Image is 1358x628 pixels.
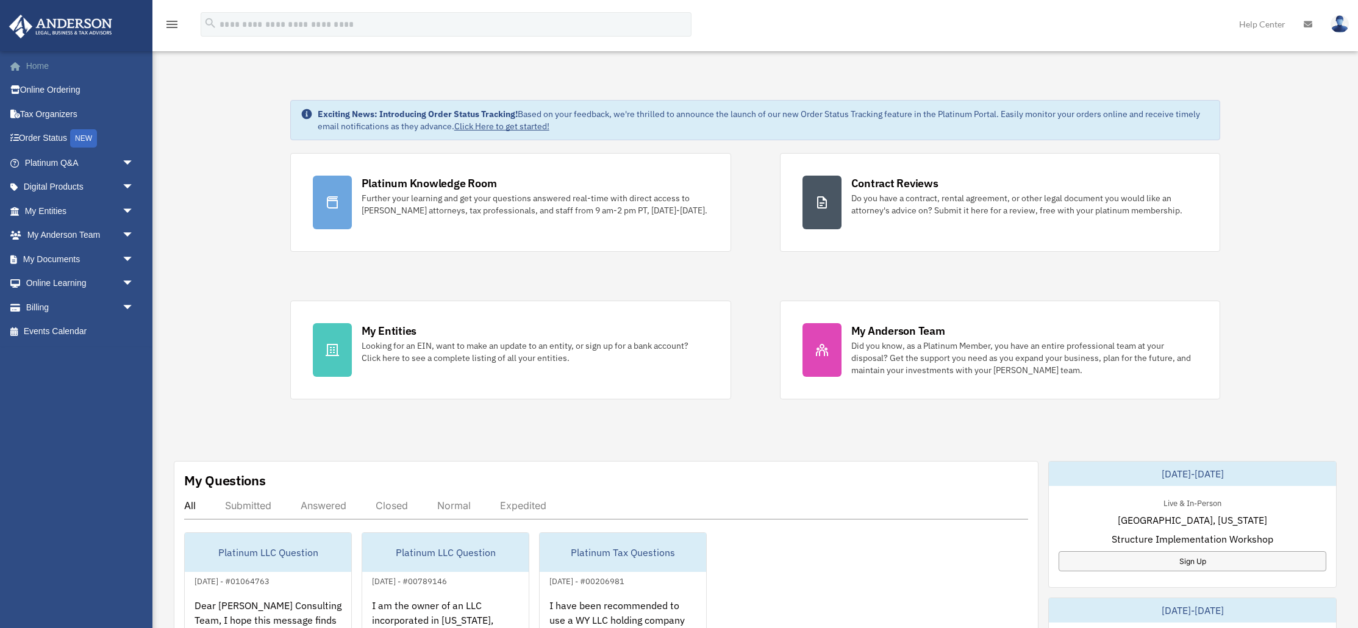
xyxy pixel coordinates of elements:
[454,121,549,132] a: Click Here to get started!
[184,471,266,490] div: My Questions
[376,499,408,512] div: Closed
[9,319,152,344] a: Events Calendar
[122,199,146,224] span: arrow_drop_down
[780,153,1221,252] a: Contract Reviews Do you have a contract, rental agreement, or other legal document you would like...
[540,574,634,587] div: [DATE] - #00206981
[301,499,346,512] div: Answered
[540,533,706,572] div: Platinum Tax Questions
[780,301,1221,399] a: My Anderson Team Did you know, as a Platinum Member, you have an entire professional team at your...
[185,574,279,587] div: [DATE] - #01064763
[122,295,146,320] span: arrow_drop_down
[362,574,457,587] div: [DATE] - #00789146
[1049,598,1336,623] div: [DATE]-[DATE]
[9,175,152,199] a: Digital Productsarrow_drop_down
[290,301,731,399] a: My Entities Looking for an EIN, want to make an update to an entity, or sign up for a bank accoun...
[9,199,152,223] a: My Entitiesarrow_drop_down
[851,340,1198,376] div: Did you know, as a Platinum Member, you have an entire professional team at your disposal? Get th...
[362,340,709,364] div: Looking for an EIN, want to make an update to an entity, or sign up for a bank account? Click her...
[437,499,471,512] div: Normal
[122,175,146,200] span: arrow_drop_down
[9,151,152,175] a: Platinum Q&Aarrow_drop_down
[5,15,116,38] img: Anderson Advisors Platinum Portal
[1118,513,1267,527] span: [GEOGRAPHIC_DATA], [US_STATE]
[225,499,271,512] div: Submitted
[318,109,518,120] strong: Exciting News: Introducing Order Status Tracking!
[9,271,152,296] a: Online Learningarrow_drop_down
[9,126,152,151] a: Order StatusNEW
[122,151,146,176] span: arrow_drop_down
[122,271,146,296] span: arrow_drop_down
[70,129,97,148] div: NEW
[9,54,152,78] a: Home
[362,323,416,338] div: My Entities
[1112,532,1273,546] span: Structure Implementation Workshop
[318,108,1210,132] div: Based on your feedback, we're thrilled to announce the launch of our new Order Status Tracking fe...
[9,223,152,248] a: My Anderson Teamarrow_drop_down
[185,533,351,572] div: Platinum LLC Question
[362,192,709,216] div: Further your learning and get your questions answered real-time with direct access to [PERSON_NAM...
[1154,496,1231,508] div: Live & In-Person
[851,176,938,191] div: Contract Reviews
[204,16,217,30] i: search
[500,499,546,512] div: Expedited
[1059,551,1326,571] a: Sign Up
[1049,462,1336,486] div: [DATE]-[DATE]
[851,323,945,338] div: My Anderson Team
[851,192,1198,216] div: Do you have a contract, rental agreement, or other legal document you would like an attorney's ad...
[1331,15,1349,33] img: User Pic
[9,295,152,319] a: Billingarrow_drop_down
[122,247,146,272] span: arrow_drop_down
[9,247,152,271] a: My Documentsarrow_drop_down
[184,499,196,512] div: All
[165,17,179,32] i: menu
[290,153,731,252] a: Platinum Knowledge Room Further your learning and get your questions answered real-time with dire...
[362,533,529,572] div: Platinum LLC Question
[165,21,179,32] a: menu
[362,176,497,191] div: Platinum Knowledge Room
[9,78,152,102] a: Online Ordering
[9,102,152,126] a: Tax Organizers
[122,223,146,248] span: arrow_drop_down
